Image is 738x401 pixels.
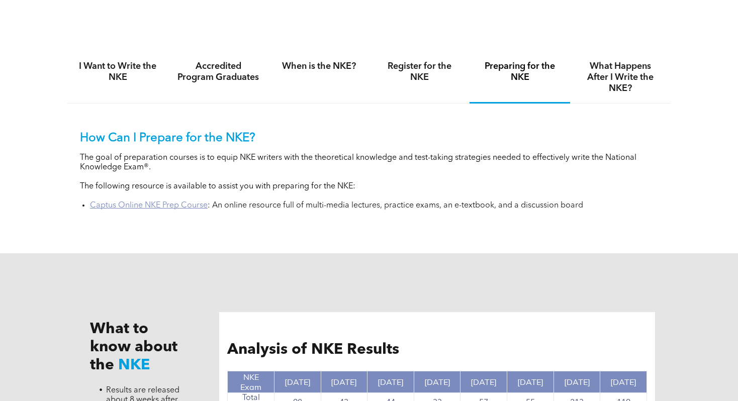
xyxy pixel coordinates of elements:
[321,371,367,393] th: [DATE]
[579,61,662,94] h4: What Happens After I Write the NKE?
[600,371,647,393] th: [DATE]
[90,201,658,211] li: : An online resource full of multi-media lectures, practice exams, an e-textbook, and a discussio...
[414,371,460,393] th: [DATE]
[80,182,658,191] p: The following resource is available to assist you with preparing for the NKE:
[367,371,414,393] th: [DATE]
[80,153,658,172] p: The goal of preparation courses is to equip NKE writers with the theoretical knowledge and test-t...
[274,371,321,393] th: [DATE]
[378,61,460,83] h4: Register for the NKE
[553,371,600,393] th: [DATE]
[460,371,507,393] th: [DATE]
[479,61,561,83] h4: Preparing for the NKE
[90,202,208,210] a: Captus Online NKE Prep Course
[278,61,360,72] h4: When is the NKE?
[177,61,259,83] h4: Accredited Program Graduates
[80,131,658,146] p: How Can I Prepare for the NKE?
[76,61,159,83] h4: I Want to Write the NKE
[507,371,554,393] th: [DATE]
[90,322,177,373] span: What to know about the
[118,358,150,373] span: NKE
[228,371,274,393] th: NKE Exam
[227,342,399,357] span: Analysis of NKE Results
